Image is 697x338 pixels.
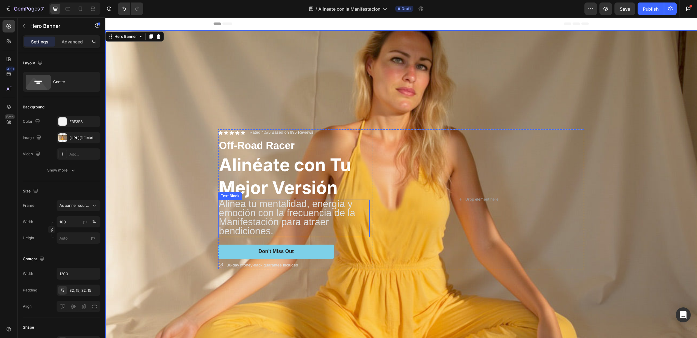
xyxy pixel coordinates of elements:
div: Width [23,271,33,276]
button: Show more [23,165,100,176]
div: F3F3F3 [69,119,99,125]
div: Padding [23,287,37,293]
div: Center [53,75,91,89]
div: Text Block [114,176,135,181]
p: Advanced [62,38,83,45]
div: Undo/Redo [118,2,143,15]
label: Frame [23,203,34,208]
label: Height [23,235,34,241]
input: px [57,232,100,244]
div: [URL][DOMAIN_NAME] [69,135,99,141]
div: Image [23,134,43,142]
span: px [91,236,95,240]
div: 32, 15, 32, 15 [69,288,99,293]
p: Rated 4.5/5 Based on 895 Reviews [144,112,208,118]
input: Auto [57,268,100,279]
button: % [82,218,89,226]
span: Draft [402,6,411,12]
button: Don’t Miss Out [113,227,229,241]
div: % [92,219,96,225]
span: Save [620,6,630,12]
div: Rich Text Editor. Editing area: main [113,182,264,220]
button: 7 [3,2,47,15]
div: Open Intercom Messenger [676,307,691,322]
div: Size [23,187,39,196]
button: Publish [638,2,664,15]
div: Content [23,255,46,263]
div: px [83,219,88,225]
p: Settings [31,38,48,45]
button: Save [614,2,635,15]
div: Beta [5,114,15,119]
div: Show more [47,167,76,173]
label: Width [23,219,33,225]
p: Hero Banner [30,22,83,30]
div: Publish [643,6,659,12]
iframe: Design area [105,17,697,338]
div: 450 [6,67,15,72]
span: Alineate con la Manifestacion [318,6,380,12]
span: As banner source [59,203,90,208]
button: px [90,218,98,226]
span: Alinea tu mentalidad, energía y emoción con la frecuencia de la Manifestación para atraer bendici... [114,181,250,219]
div: Don’t Miss Out [153,231,189,237]
div: Drop element here [360,179,393,184]
button: As banner source [57,200,100,211]
div: Shape [23,325,34,330]
div: Video [23,150,42,158]
div: Hero Banner [8,16,33,22]
p: 7 [41,5,44,12]
input: px% [57,216,100,227]
h2: Alinéate con Tu Mejor Versión [113,136,264,182]
p: 30-day money-back guarantee included [121,245,193,251]
span: / [316,6,317,12]
div: Color [23,117,41,126]
div: Add... [69,152,99,157]
div: Background [23,104,44,110]
div: Layout [23,59,44,67]
div: Align [23,304,32,309]
p: Off-Road Racer [114,122,264,135]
